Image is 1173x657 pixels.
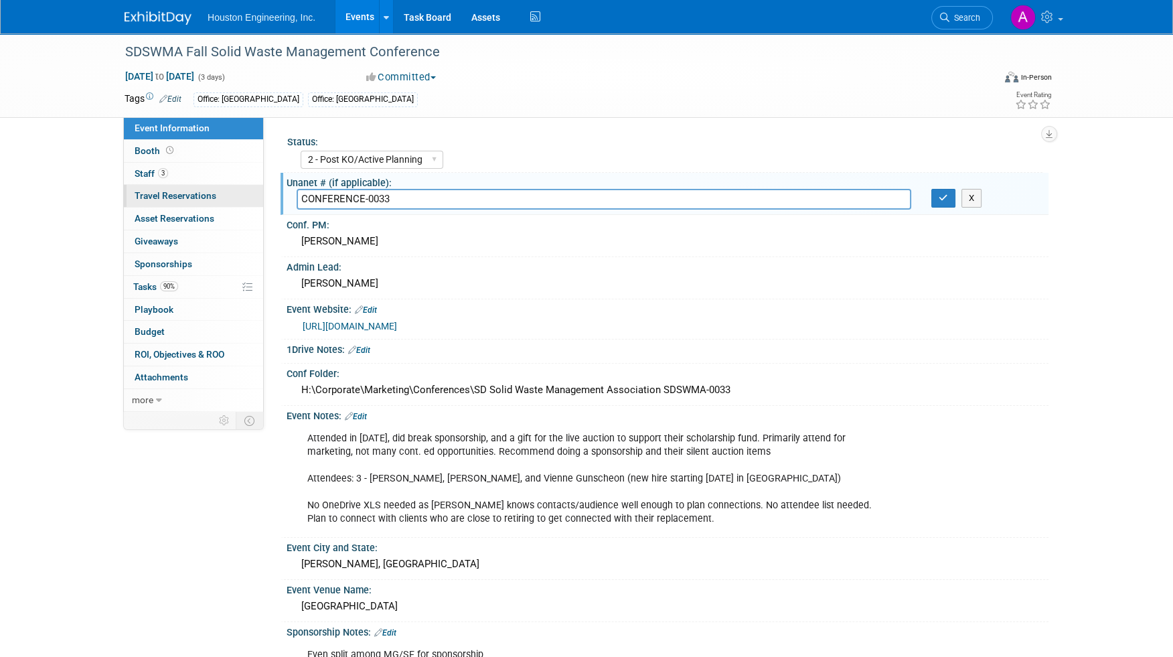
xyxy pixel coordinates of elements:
[124,253,263,275] a: Sponsorships
[961,189,982,208] button: X
[287,364,1048,380] div: Conf Folder:
[287,215,1048,232] div: Conf. PM:
[124,344,263,366] a: ROI, Objectives & ROO
[160,281,178,291] span: 90%
[287,622,1048,640] div: Sponsorship Notes:
[135,372,188,382] span: Attachments
[124,140,263,162] a: Booth
[133,281,178,292] span: Tasks
[1015,92,1051,98] div: Event Rating
[213,412,236,429] td: Personalize Event Tab Strip
[208,12,315,23] span: Houston Engineering, Inc.
[135,304,173,315] span: Playbook
[303,321,397,332] a: [URL][DOMAIN_NAME]
[197,73,225,82] span: (3 days)
[297,554,1038,575] div: [PERSON_NAME], [GEOGRAPHIC_DATA]
[135,145,176,156] span: Booth
[124,276,263,298] a: Tasks90%
[124,208,263,230] a: Asset Reservations
[124,185,263,207] a: Travel Reservations
[124,321,263,343] a: Budget
[355,305,377,315] a: Edit
[132,394,153,405] span: more
[297,596,1038,617] div: [GEOGRAPHIC_DATA]
[135,168,168,179] span: Staff
[1020,72,1052,82] div: In-Person
[287,580,1048,597] div: Event Venue Name:
[298,425,901,533] div: Attended in [DATE], did break sponsorship, and a gift for the live auction to support their schol...
[135,349,224,360] span: ROI, Objectives & ROO
[153,71,166,82] span: to
[124,117,263,139] a: Event Information
[121,40,973,64] div: SDSWMA Fall Solid Waste Management Conference
[158,168,168,178] span: 3
[287,132,1042,149] div: Status:
[135,190,216,201] span: Travel Reservations
[297,380,1038,400] div: H:\Corporate\Marketing\Conferences\SD Solid Waste Management Association SDSWMA-0033
[287,299,1048,317] div: Event Website:
[135,326,165,337] span: Budget
[124,299,263,321] a: Playbook
[163,145,176,155] span: Booth not reserved yet
[1010,5,1036,30] img: Ali Ringheimer
[1005,72,1018,82] img: Format-Inperson.png
[287,257,1048,274] div: Admin Lead:
[308,92,418,106] div: Office: [GEOGRAPHIC_DATA]
[345,412,367,421] a: Edit
[287,538,1048,555] div: Event City and State:
[348,346,370,355] a: Edit
[914,70,1052,90] div: Event Format
[125,70,195,82] span: [DATE] [DATE]
[135,259,192,269] span: Sponsorships
[159,94,181,104] a: Edit
[135,236,178,246] span: Giveaways
[124,366,263,388] a: Attachments
[125,11,191,25] img: ExhibitDay
[125,92,181,107] td: Tags
[931,6,993,29] a: Search
[297,273,1038,294] div: [PERSON_NAME]
[287,406,1048,423] div: Event Notes:
[297,231,1038,252] div: [PERSON_NAME]
[362,70,441,84] button: Committed
[135,213,214,224] span: Asset Reservations
[287,340,1048,357] div: 1Drive Notes:
[193,92,303,106] div: Office: [GEOGRAPHIC_DATA]
[124,163,263,185] a: Staff3
[124,230,263,252] a: Giveaways
[374,628,396,638] a: Edit
[124,389,263,411] a: more
[287,173,1048,190] div: Unanet # (if applicable):
[236,412,264,429] td: Toggle Event Tabs
[949,13,980,23] span: Search
[135,123,210,133] span: Event Information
